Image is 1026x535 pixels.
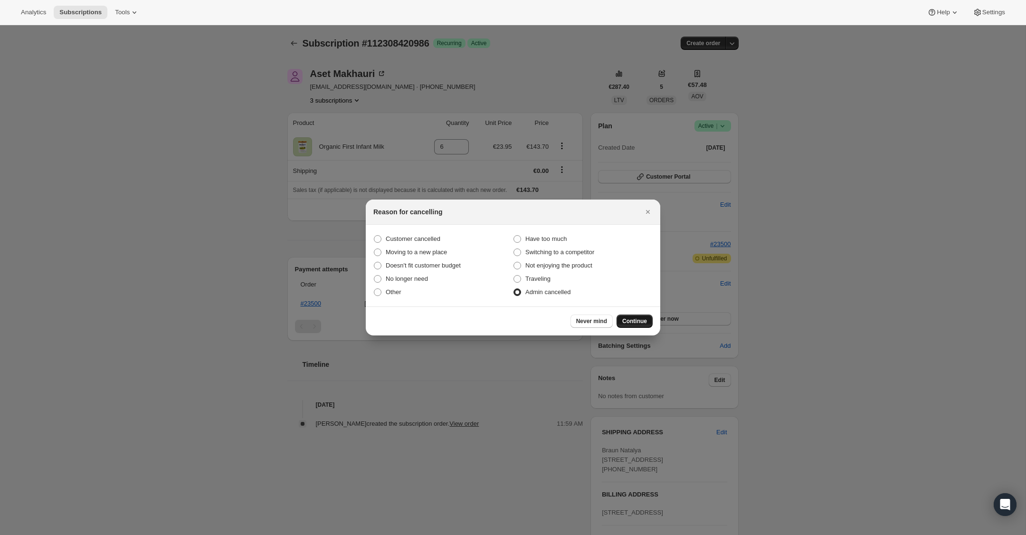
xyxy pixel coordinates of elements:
[525,262,592,269] span: Not enjoying the product
[937,9,950,16] span: Help
[525,288,570,296] span: Admin cancelled
[15,6,52,19] button: Analytics
[386,262,461,269] span: Doesn't fit customer budget
[525,275,551,282] span: Traveling
[21,9,46,16] span: Analytics
[576,317,607,325] span: Never mind
[115,9,130,16] span: Tools
[570,315,613,328] button: Never mind
[386,288,401,296] span: Other
[641,205,655,219] button: Close
[617,315,653,328] button: Continue
[525,235,567,242] span: Have too much
[967,6,1011,19] button: Settings
[994,493,1016,516] div: Open Intercom Messenger
[386,275,428,282] span: No longer need
[54,6,107,19] button: Subscriptions
[921,6,965,19] button: Help
[982,9,1005,16] span: Settings
[109,6,145,19] button: Tools
[386,235,440,242] span: Customer cancelled
[622,317,647,325] span: Continue
[525,248,594,256] span: Switching to a competitor
[373,207,442,217] h2: Reason for cancelling
[59,9,102,16] span: Subscriptions
[386,248,447,256] span: Moving to a new place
